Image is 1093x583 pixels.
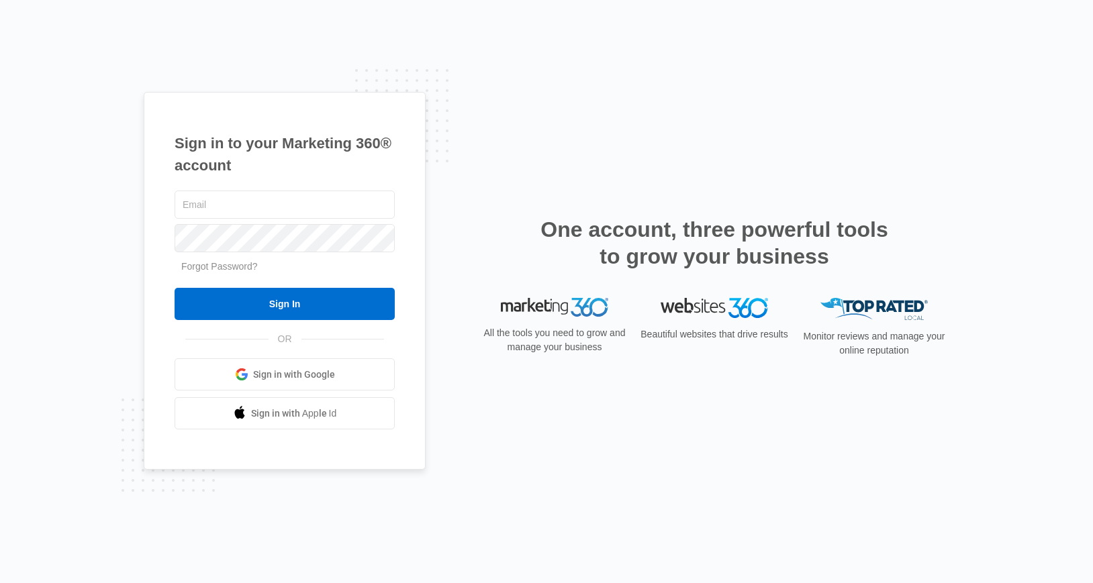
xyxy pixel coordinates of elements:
[536,216,892,270] h2: One account, three powerful tools to grow your business
[820,298,928,320] img: Top Rated Local
[639,327,790,341] p: Beautiful websites that drive results
[661,298,768,317] img: Websites 360
[253,368,335,382] span: Sign in with Google
[175,397,395,429] a: Sign in with Apple Id
[269,332,301,346] span: OR
[175,191,395,219] input: Email
[479,326,630,354] p: All the tools you need to grow and manage your business
[251,407,337,421] span: Sign in with Apple Id
[175,288,395,320] input: Sign In
[175,358,395,390] a: Sign in with Google
[181,261,258,272] a: Forgot Password?
[799,329,949,358] p: Monitor reviews and manage your online reputation
[175,132,395,176] h1: Sign in to your Marketing 360® account
[501,298,608,317] img: Marketing 360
